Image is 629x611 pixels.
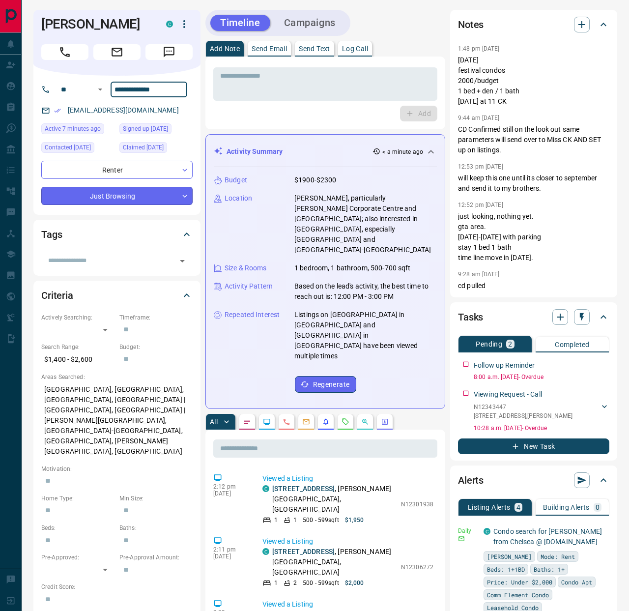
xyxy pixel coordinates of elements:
[534,564,565,574] span: Baths: 1+
[41,524,114,532] p: Beds:
[262,485,269,492] div: condos.ca
[342,45,368,52] p: Log Call
[302,418,310,426] svg: Emails
[41,313,114,322] p: Actively Searching:
[345,579,364,587] p: $2,000
[382,147,423,156] p: < a minute ago
[213,483,248,490] p: 2:12 pm
[474,389,542,400] p: Viewing Request - Call
[272,548,335,555] a: [STREET_ADDRESS]
[299,45,330,52] p: Send Text
[474,373,609,381] p: 8:00 a.m. [DATE] - Overdue
[225,310,280,320] p: Repeated Interest
[381,418,389,426] svg: Agent Actions
[225,193,252,204] p: Location
[272,547,396,578] p: , [PERSON_NAME][GEOGRAPHIC_DATA], [GEOGRAPHIC_DATA]
[94,84,106,95] button: Open
[401,563,433,572] p: N12306272
[41,44,88,60] span: Call
[225,281,273,291] p: Activity Pattern
[274,15,345,31] button: Campaigns
[41,582,193,591] p: Credit Score:
[293,579,297,587] p: 2
[41,161,193,179] div: Renter
[474,360,535,371] p: Follow up Reminder
[262,473,433,484] p: Viewed a Listing
[458,124,609,155] p: CD Confirmed still on the look out same parameters will send over to Miss CK AND SET up on listings.
[493,527,602,546] a: Condo search for [PERSON_NAME] from Chelsea @ [DOMAIN_NAME]
[274,579,278,587] p: 1
[458,115,500,121] p: 9:44 am [DATE]
[175,254,189,268] button: Open
[225,175,247,185] p: Budget
[596,504,600,511] p: 0
[322,418,330,426] svg: Listing Alerts
[123,124,168,134] span: Signed up [DATE]
[210,45,240,52] p: Add Note
[458,13,609,36] div: Notes
[262,536,433,547] p: Viewed a Listing
[555,341,590,348] p: Completed
[54,107,61,114] svg: Email Verified
[458,535,465,542] svg: Email
[303,516,339,524] p: 500 - 599 sqft
[458,468,609,492] div: Alerts
[476,341,502,348] p: Pending
[458,17,484,32] h2: Notes
[243,418,251,426] svg: Notes
[294,281,437,302] p: Based on the lead's activity, the best time to reach out is: 12:00 PM - 3:00 PM
[508,341,512,348] p: 2
[458,55,609,107] p: [DATE] festival condos 2000/budget 1 bed + den / 1 bath [DATE] at 11 CK
[41,343,114,351] p: Search Range:
[119,313,193,322] p: Timeframe:
[41,288,73,303] h2: Criteria
[41,373,193,381] p: Areas Searched:
[294,175,336,185] p: $1900-$2300
[41,16,151,32] h1: [PERSON_NAME]
[474,403,572,411] p: N12343447
[41,494,114,503] p: Home Type:
[263,418,271,426] svg: Lead Browsing Activity
[213,553,248,560] p: [DATE]
[225,263,267,273] p: Size & Rooms
[41,284,193,307] div: Criteria
[293,516,297,524] p: 1
[41,553,114,562] p: Pre-Approved:
[474,401,609,422] div: N12343447[STREET_ADDRESS],[PERSON_NAME]
[487,552,532,561] span: [PERSON_NAME]
[41,351,114,368] p: $1,400 - $2,600
[41,465,193,473] p: Motivation:
[458,211,609,263] p: just looking, nothing yet. gta area. [DATE]-[DATE] with parking stay 1 bed 1 bath time line move ...
[541,552,575,561] span: Mode: Rent
[458,173,609,194] p: will keep this one until its closer to september and send it to my brothers.
[262,548,269,555] div: condos.ca
[458,526,478,535] p: Daily
[93,44,141,60] span: Email
[458,202,503,208] p: 12:52 pm [DATE]
[213,490,248,497] p: [DATE]
[543,504,590,511] p: Building Alerts
[119,343,193,351] p: Budget:
[41,227,62,242] h2: Tags
[41,223,193,246] div: Tags
[484,528,490,535] div: condos.ca
[213,546,248,553] p: 2:11 pm
[119,142,193,156] div: Wed Aug 13 2025
[294,193,437,255] p: [PERSON_NAME], particularly [PERSON_NAME] Corporate Centre and [GEOGRAPHIC_DATA]; also interested...
[401,500,433,509] p: N12301938
[458,163,503,170] p: 12:53 pm [DATE]
[214,143,437,161] div: Activity Summary< a minute ago
[283,418,290,426] svg: Calls
[274,516,278,524] p: 1
[68,106,179,114] a: [EMAIL_ADDRESS][DOMAIN_NAME]
[487,564,525,574] span: Beds: 1+1BD
[227,146,283,157] p: Activity Summary
[272,485,335,493] a: [STREET_ADDRESS]
[119,123,193,137] div: Mon Jun 30 2025
[166,21,173,28] div: condos.ca
[458,305,609,329] div: Tasks
[210,418,218,425] p: All
[45,124,101,134] span: Active 7 minutes ago
[458,309,483,325] h2: Tasks
[474,411,572,420] p: [STREET_ADDRESS] , [PERSON_NAME]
